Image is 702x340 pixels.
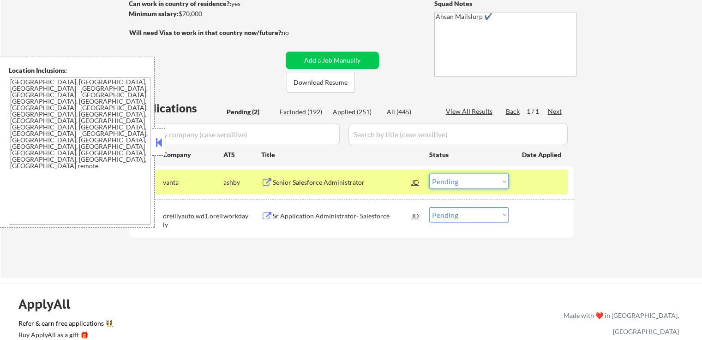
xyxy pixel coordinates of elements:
div: Date Applied [522,150,563,159]
div: 1 / 1 [527,107,548,116]
div: ATS [223,150,261,159]
div: workday [223,211,261,221]
button: Add a Job Manually [286,52,379,69]
a: Refer & earn free applications 👯‍♀️ [18,320,371,330]
div: All (445) [387,107,433,117]
div: ashby [223,178,261,187]
div: Excluded (192) [280,107,326,117]
div: JD [411,207,420,224]
div: Next [548,107,563,116]
div: Company [163,150,223,159]
div: Pending (2) [227,107,273,117]
div: oreillyauto.wd1.oreilly [163,211,223,229]
strong: Minimum salary: [129,10,179,18]
div: Location Inclusions: [9,66,151,75]
div: Applied (251) [333,107,379,117]
div: $70,000 [129,9,282,18]
div: Buy ApplyAll as a gift 🎁 [18,332,111,338]
input: Search by company (case sensitive) [132,123,340,145]
div: Status [429,146,509,163]
button: Download Resume [287,72,355,93]
div: no [282,28,308,37]
div: Sr Application Administrator- Salesforce [273,211,412,221]
div: Applications [132,103,223,114]
div: View All Results [446,107,495,116]
input: Search by title (case sensitive) [348,123,568,145]
div: ApplyAll [18,296,81,312]
div: vanta [163,178,223,187]
div: Title [261,150,420,159]
strong: Will need Visa to work in that country now/future?: [129,29,283,36]
div: Made with ❤️ in [GEOGRAPHIC_DATA], [GEOGRAPHIC_DATA] [560,307,679,340]
div: Back [506,107,521,116]
div: JD [411,174,420,190]
div: Senior Salesforce Administrator [273,178,412,187]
